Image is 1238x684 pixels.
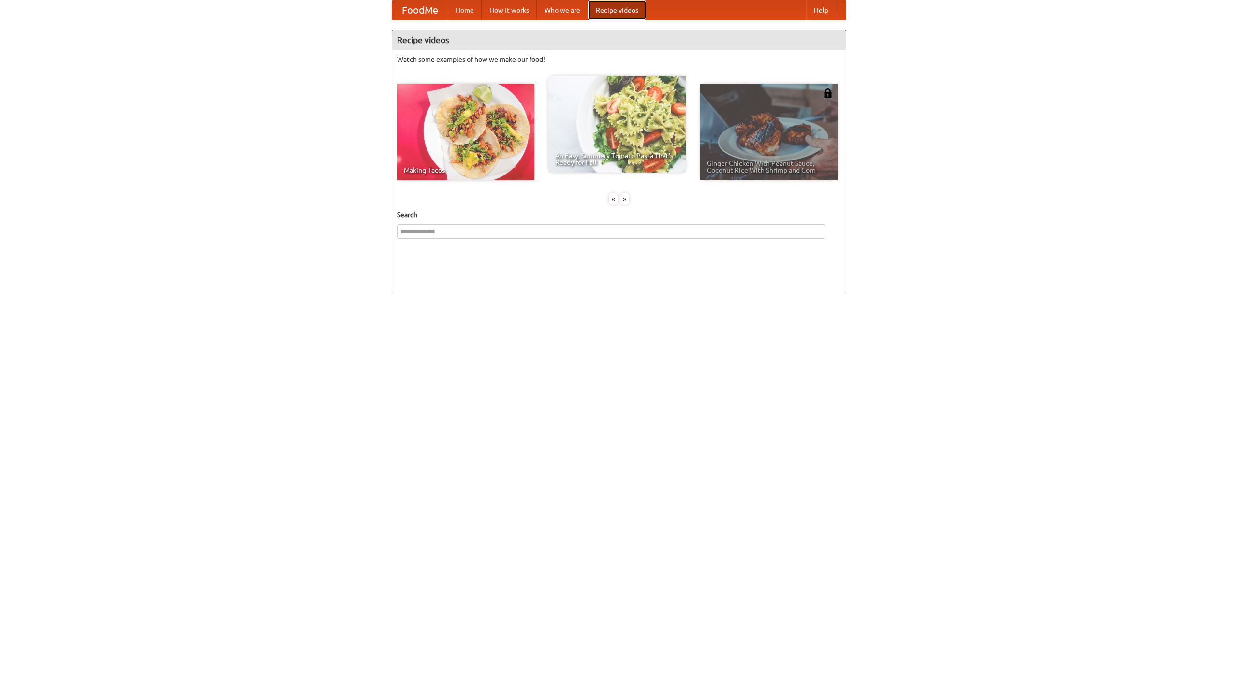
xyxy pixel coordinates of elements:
a: How it works [482,0,537,20]
div: « [609,193,618,205]
a: An Easy, Summery Tomato Pasta That's Ready for Fall [548,76,686,173]
div: » [620,193,629,205]
img: 483408.png [823,88,833,98]
a: Who we are [537,0,588,20]
h4: Recipe videos [392,30,846,50]
h5: Search [397,210,841,219]
a: Help [806,0,836,20]
a: Making Tacos [397,84,534,180]
span: An Easy, Summery Tomato Pasta That's Ready for Fall [555,152,679,166]
p: Watch some examples of how we make our food! [397,55,841,64]
a: FoodMe [392,0,448,20]
span: Making Tacos [404,167,528,174]
a: Home [448,0,482,20]
a: Recipe videos [588,0,646,20]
